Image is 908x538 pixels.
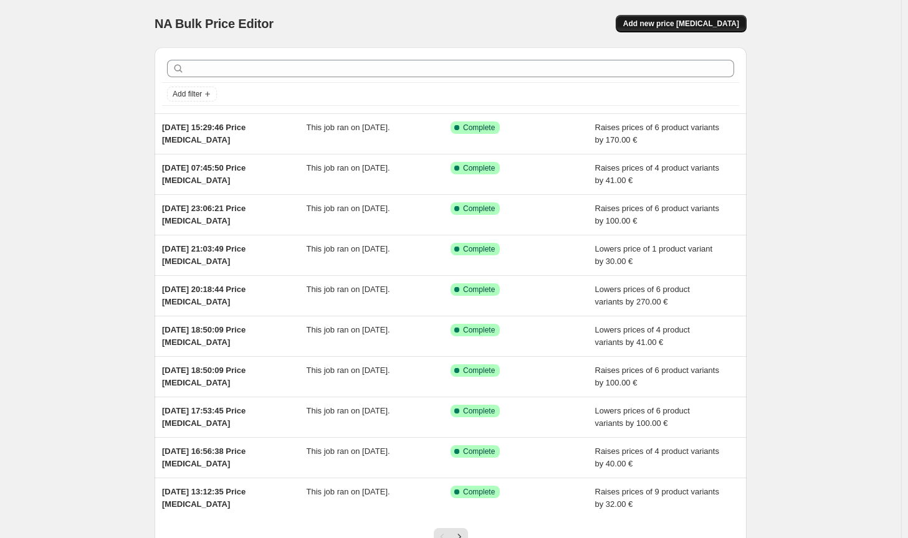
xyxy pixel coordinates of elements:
[595,244,713,266] span: Lowers price of 1 product variant by 30.00 €
[162,163,246,185] span: [DATE] 07:45:50 Price [MEDICAL_DATA]
[595,204,719,225] span: Raises prices of 6 product variants by 100.00 €
[162,244,246,266] span: [DATE] 21:03:49 Price [MEDICAL_DATA]
[463,204,495,214] span: Complete
[595,123,719,144] span: Raises prices of 6 product variants by 170.00 €
[463,406,495,416] span: Complete
[463,487,495,497] span: Complete
[307,285,390,294] span: This job ran on [DATE].
[307,366,390,375] span: This job ran on [DATE].
[307,123,390,132] span: This job ran on [DATE].
[167,87,217,101] button: Add filter
[623,19,739,29] span: Add new price [MEDICAL_DATA]
[595,163,719,185] span: Raises prices of 4 product variants by 41.00 €
[162,366,246,387] span: [DATE] 18:50:09 Price [MEDICAL_DATA]
[463,244,495,254] span: Complete
[307,446,390,456] span: This job ran on [DATE].
[307,163,390,172] span: This job ran on [DATE].
[162,446,246,468] span: [DATE] 16:56:38 Price [MEDICAL_DATA]
[595,366,719,387] span: Raises prices of 6 product variants by 100.00 €
[162,487,246,509] span: [DATE] 13:12:35 Price [MEDICAL_DATA]
[162,204,246,225] span: [DATE] 23:06:21 Price [MEDICAL_DATA]
[162,406,246,428] span: [DATE] 17:53:45 Price [MEDICAL_DATA]
[463,366,495,375] span: Complete
[307,406,390,415] span: This job ran on [DATE].
[463,163,495,173] span: Complete
[463,285,495,295] span: Complete
[463,123,495,133] span: Complete
[162,123,246,144] span: [DATE] 15:29:46 Price [MEDICAL_DATA]
[162,325,246,347] span: [DATE] 18:50:09 Price [MEDICAL_DATA]
[155,17,274,31] span: NA Bulk Price Editor
[595,325,690,347] span: Lowers prices of 4 product variants by 41.00 €
[595,487,719,509] span: Raises prices of 9 product variants by 32.00 €
[616,15,747,32] button: Add new price [MEDICAL_DATA]
[595,446,719,468] span: Raises prices of 4 product variants by 40.00 €
[307,325,390,334] span: This job ran on [DATE].
[307,204,390,213] span: This job ran on [DATE].
[595,406,690,428] span: Lowers prices of 6 product variants by 100.00 €
[173,89,202,99] span: Add filter
[595,285,690,306] span: Lowers prices of 6 product variants by 270.00 €
[162,285,246,306] span: [DATE] 20:18:44 Price [MEDICAL_DATA]
[307,487,390,496] span: This job ran on [DATE].
[463,446,495,456] span: Complete
[463,325,495,335] span: Complete
[307,244,390,253] span: This job ran on [DATE].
